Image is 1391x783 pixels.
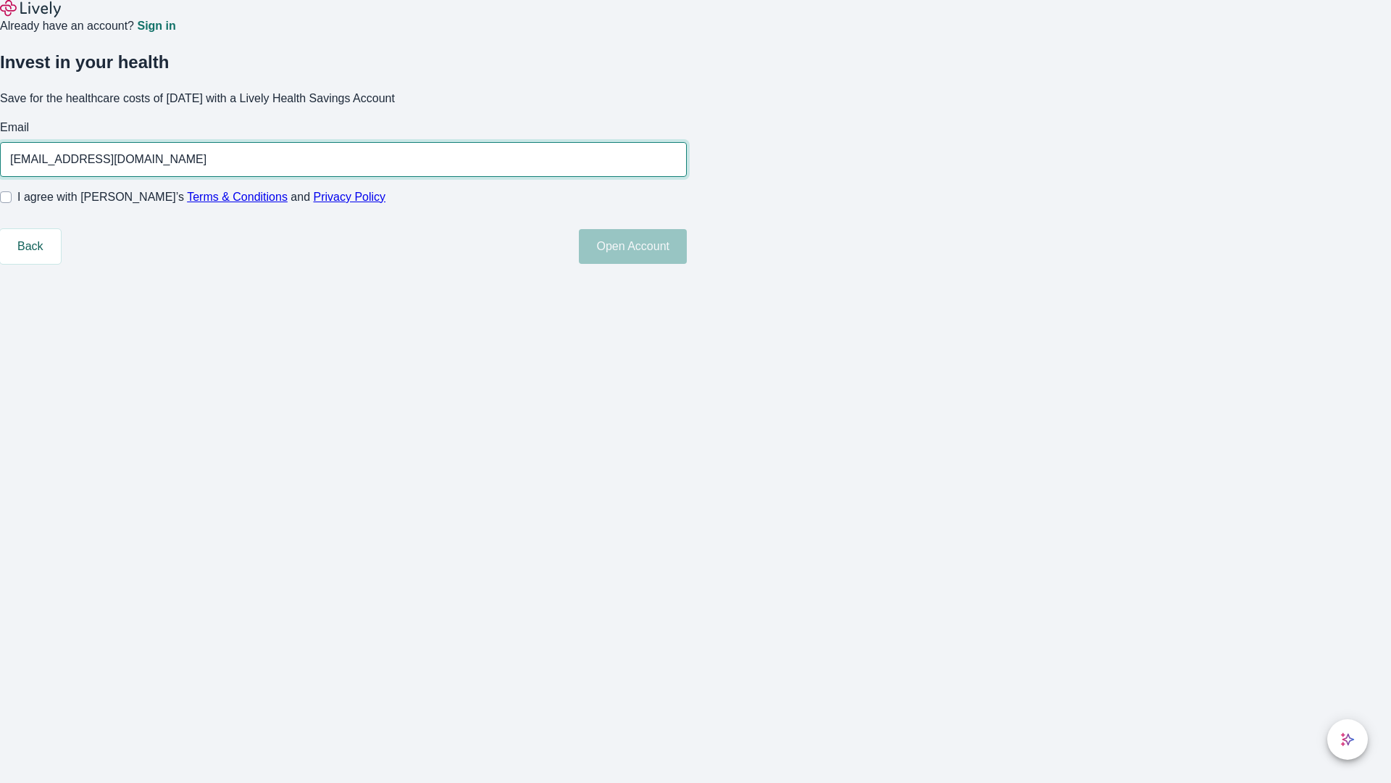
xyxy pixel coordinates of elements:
[1340,732,1355,747] svg: Lively AI Assistant
[187,191,288,203] a: Terms & Conditions
[17,188,385,206] span: I agree with [PERSON_NAME]’s and
[1327,719,1368,760] button: chat
[137,20,175,32] a: Sign in
[314,191,386,203] a: Privacy Policy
